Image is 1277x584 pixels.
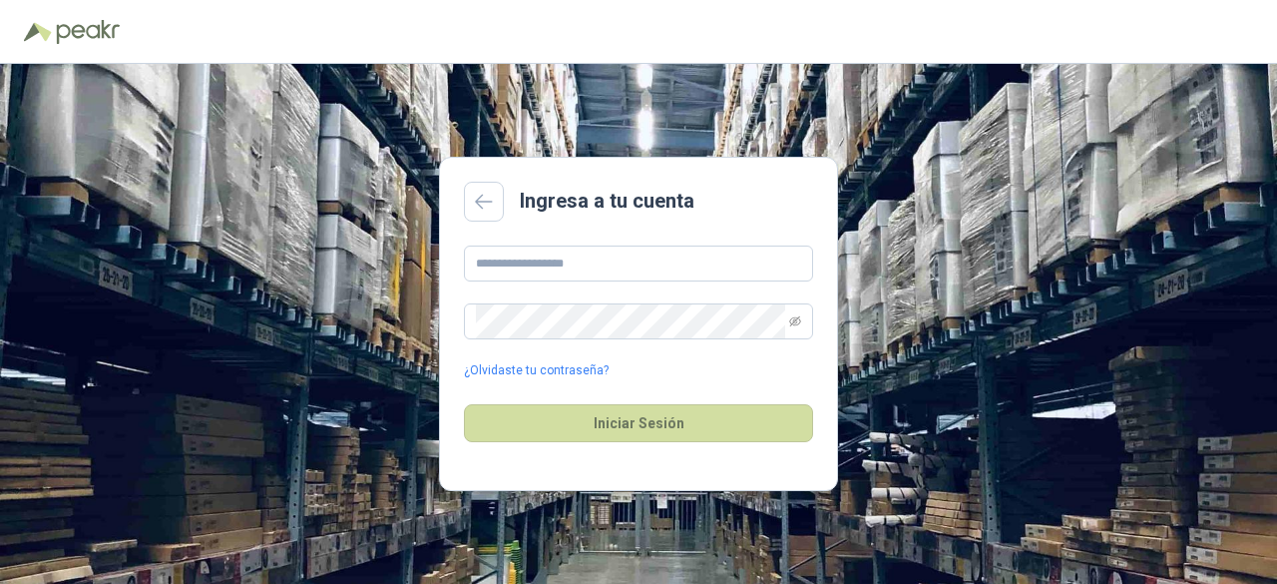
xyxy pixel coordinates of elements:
[464,404,813,442] button: Iniciar Sesión
[520,186,694,217] h2: Ingresa a tu cuenta
[24,22,52,42] img: Logo
[789,315,801,327] span: eye-invisible
[56,20,120,44] img: Peakr
[464,361,609,380] a: ¿Olvidaste tu contraseña?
